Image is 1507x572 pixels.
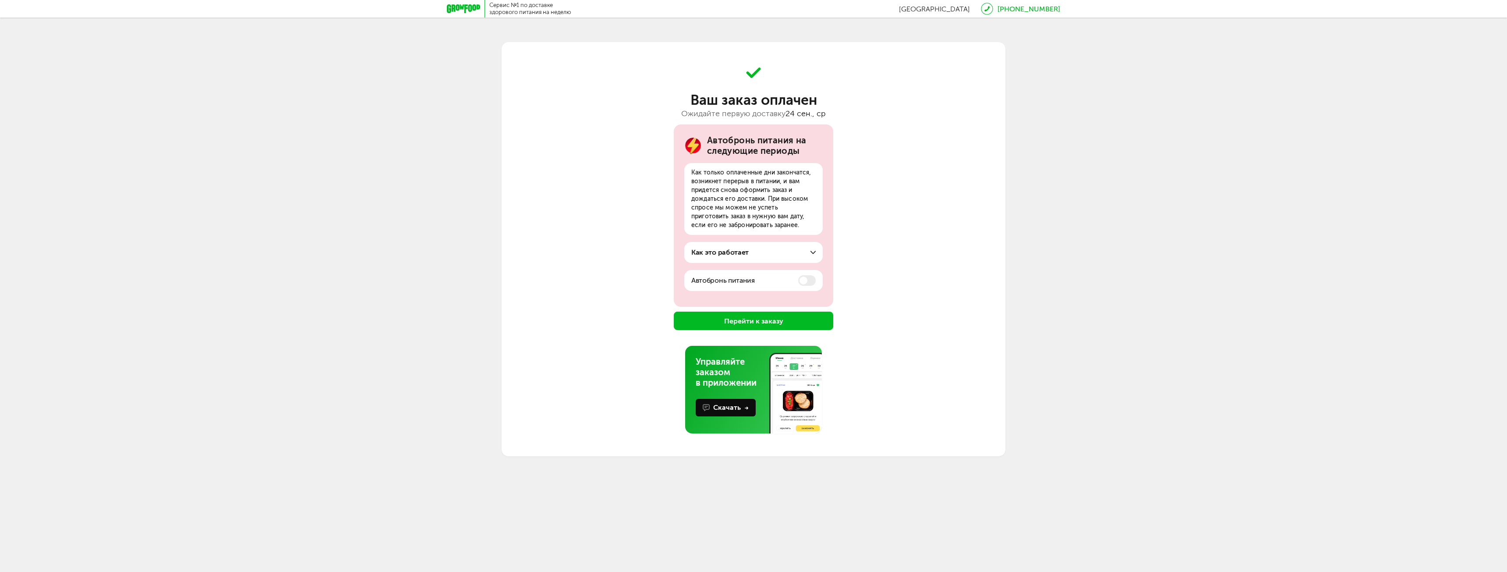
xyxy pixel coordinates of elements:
[785,109,826,118] span: 24 сен., ср
[502,107,1005,120] div: Ожидайте первую доставку
[489,2,571,16] div: Сервис №1 по доставке здорового питания на неделю
[713,402,749,413] div: Скачать
[674,312,833,330] button: Перейти к заказу
[899,5,970,13] span: [GEOGRAPHIC_DATA]
[502,93,1005,107] div: Ваш заказ оплачен
[696,356,766,388] div: Управляйте заказом в приложении
[691,275,755,286] p: Автобронь питания
[998,5,1060,13] a: [PHONE_NUMBER]
[707,135,823,156] div: Автобронь питания на следующие периоды
[684,163,823,235] div: Как только оплаченные дни закончатся, возникнет перерыв в питании, и вам придется снова оформить ...
[696,399,756,416] button: Скачать
[691,247,749,258] div: Как это работает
